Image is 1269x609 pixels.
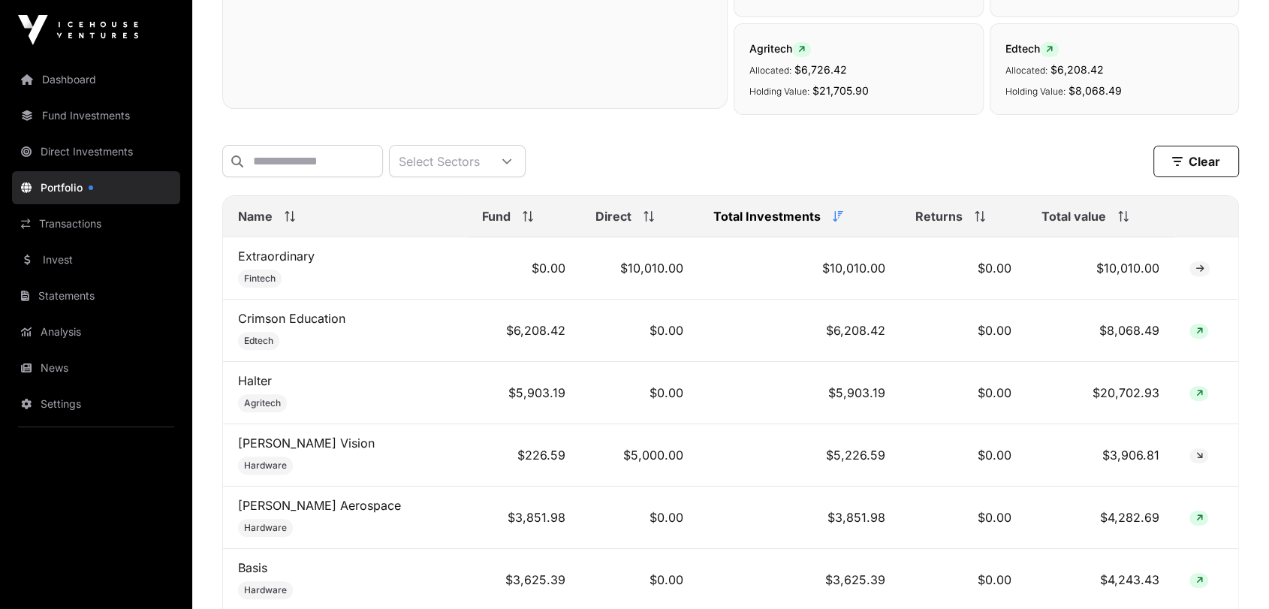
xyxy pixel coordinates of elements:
span: Direct [595,207,631,225]
td: $0.00 [580,300,698,362]
span: Allocated: [749,65,791,76]
span: Holding Value: [1005,86,1066,97]
td: $5,226.59 [698,424,900,487]
span: Edtech [1005,42,1059,55]
td: $0.00 [900,487,1026,549]
span: Agritech [244,397,281,409]
a: News [12,351,180,384]
td: $0.00 [900,424,1026,487]
td: $20,702.93 [1026,362,1174,424]
td: $226.59 [467,424,581,487]
td: $6,208.42 [467,300,581,362]
td: $10,010.00 [580,237,698,300]
a: Settings [12,387,180,421]
span: Name [238,207,273,225]
td: $0.00 [900,300,1026,362]
a: [PERSON_NAME] Aerospace [238,498,401,513]
button: Clear [1153,146,1239,177]
span: Hardware [244,460,287,472]
td: $6,208.42 [698,300,900,362]
td: $8,068.49 [1026,300,1174,362]
td: $5,000.00 [580,424,698,487]
span: Agritech [749,42,811,55]
a: Crimson Education [238,311,345,326]
span: Hardware [244,522,287,534]
a: [PERSON_NAME] Vision [238,436,375,451]
a: Transactions [12,207,180,240]
td: $0.00 [900,362,1026,424]
a: Dashboard [12,63,180,96]
a: Halter [238,373,272,388]
td: $3,906.81 [1026,424,1174,487]
span: Total value [1041,207,1106,225]
td: $5,903.19 [698,362,900,424]
td: $0.00 [580,362,698,424]
span: Fund [482,207,511,225]
a: Invest [12,243,180,276]
a: Fund Investments [12,99,180,132]
span: Total Investments [713,207,821,225]
span: Fintech [244,273,276,285]
td: $4,282.69 [1026,487,1174,549]
iframe: Chat Widget [1194,537,1269,609]
a: Direct Investments [12,135,180,168]
td: $5,903.19 [467,362,581,424]
div: Select Sectors [390,146,489,176]
a: Basis [238,560,267,575]
img: Icehouse Ventures Logo [18,15,138,45]
td: $3,851.98 [698,487,900,549]
a: Extraordinary [238,249,315,264]
td: $0.00 [900,237,1026,300]
a: Statements [12,279,180,312]
span: $6,208.42 [1050,63,1104,76]
span: $21,705.90 [812,84,869,97]
span: $6,726.42 [794,63,847,76]
td: $0.00 [467,237,581,300]
a: Portfolio [12,171,180,204]
span: Holding Value: [749,86,809,97]
td: $10,010.00 [1026,237,1174,300]
td: $0.00 [580,487,698,549]
td: $10,010.00 [698,237,900,300]
span: Returns [915,207,963,225]
span: Edtech [244,335,273,347]
td: $3,851.98 [467,487,581,549]
span: Allocated: [1005,65,1047,76]
span: $8,068.49 [1069,84,1122,97]
span: Hardware [244,584,287,596]
a: Analysis [12,315,180,348]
